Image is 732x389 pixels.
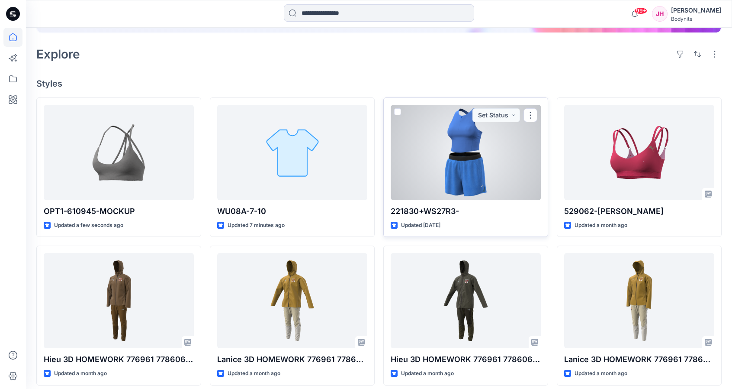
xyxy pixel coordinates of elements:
[391,205,541,217] p: 221830+WS27R3-
[564,253,714,348] a: Lanice 3D HOMEWORK 776961 778606 outfit-Size M--
[671,16,721,22] div: Bodynits
[575,369,627,378] p: Updated a month ago
[652,6,668,22] div: JH
[217,253,367,348] a: Lanice 3D HOMEWORK 776961 778606 outfit-Size L--
[36,78,722,89] h4: Styles
[54,369,107,378] p: Updated a month ago
[44,353,194,366] p: Hieu 3D HOMEWORK 776961 778606 outfit-size M
[391,253,541,348] a: Hieu 3D HOMEWORK 776961 778606 outfit-size L
[391,353,541,366] p: Hieu 3D HOMEWORK 776961 778606 outfit-size L
[228,369,280,378] p: Updated a month ago
[54,221,123,230] p: Updated a few seconds ago
[564,205,714,217] p: 529062-[PERSON_NAME]
[217,353,367,366] p: Lanice 3D HOMEWORK 776961 778606 outfit-Size L--
[391,105,541,200] a: 221830+WS27R3-
[217,205,367,217] p: WU08A-7-10
[634,7,647,14] span: 99+
[36,47,80,61] h2: Explore
[228,221,285,230] p: Updated 7 minutes ago
[564,353,714,366] p: Lanice 3D HOMEWORK 776961 778606 outfit-Size M--
[44,205,194,217] p: OPT1-610945-MOCKUP
[671,5,721,16] div: [PERSON_NAME]
[401,369,454,378] p: Updated a month ago
[217,105,367,200] a: WU08A-7-10
[44,253,194,348] a: Hieu 3D HOMEWORK 776961 778606 outfit-size M
[564,105,714,200] a: 529062-Jenny Ha
[401,221,440,230] p: Updated [DATE]
[44,105,194,200] a: OPT1-610945-MOCKUP
[575,221,627,230] p: Updated a month ago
